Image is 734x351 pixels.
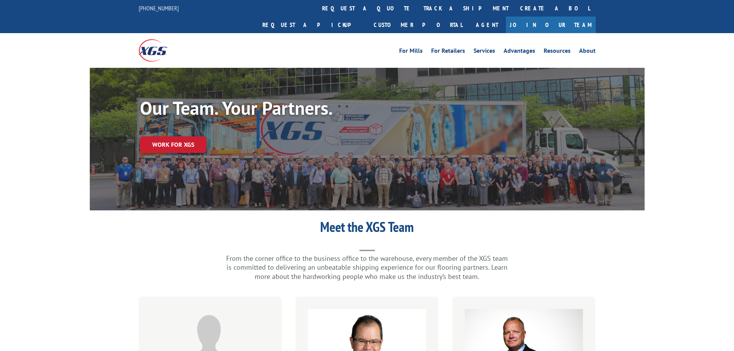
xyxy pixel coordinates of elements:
a: Resources [544,48,571,56]
a: Advantages [504,48,535,56]
a: Services [474,48,495,56]
a: [PHONE_NUMBER] [139,4,179,12]
a: Work for XGS [140,136,207,153]
a: About [579,48,596,56]
h1: Meet the XGS Team [213,220,521,238]
a: For Mills [399,48,423,56]
a: Agent [468,17,506,33]
a: For Retailers [431,48,465,56]
a: Request a pickup [257,17,368,33]
a: Customer Portal [368,17,468,33]
h1: Our Team. Your Partners. [140,99,371,121]
p: From the corner office to the business office to the warehouse, every member of the XGS team is c... [213,254,521,281]
a: Join Our Team [506,17,596,33]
